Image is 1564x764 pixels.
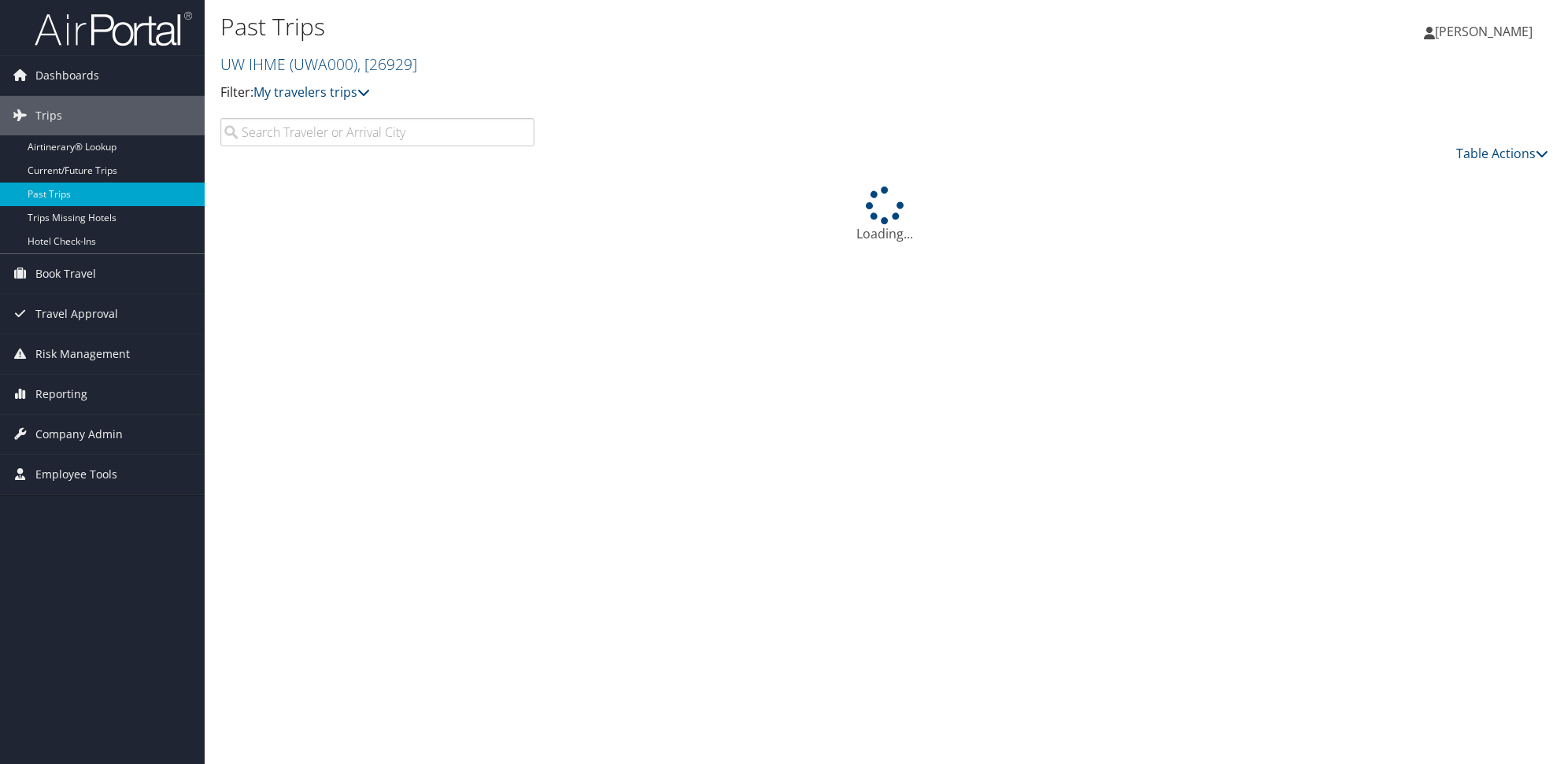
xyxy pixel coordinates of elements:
[35,96,62,135] span: Trips
[35,334,130,374] span: Risk Management
[220,186,1548,243] div: Loading...
[35,415,123,454] span: Company Admin
[253,83,370,101] a: My travelers trips
[220,10,1106,43] h1: Past Trips
[290,54,357,75] span: ( UWA000 )
[35,294,118,334] span: Travel Approval
[1456,145,1548,162] a: Table Actions
[35,455,117,494] span: Employee Tools
[1424,8,1548,55] a: [PERSON_NAME]
[220,83,1106,103] p: Filter:
[220,54,417,75] a: UW IHME
[35,10,192,47] img: airportal-logo.png
[35,375,87,414] span: Reporting
[357,54,417,75] span: , [ 26929 ]
[1435,23,1533,40] span: [PERSON_NAME]
[35,56,99,95] span: Dashboards
[35,254,96,293] span: Book Travel
[220,118,534,146] input: Search Traveler or Arrival City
